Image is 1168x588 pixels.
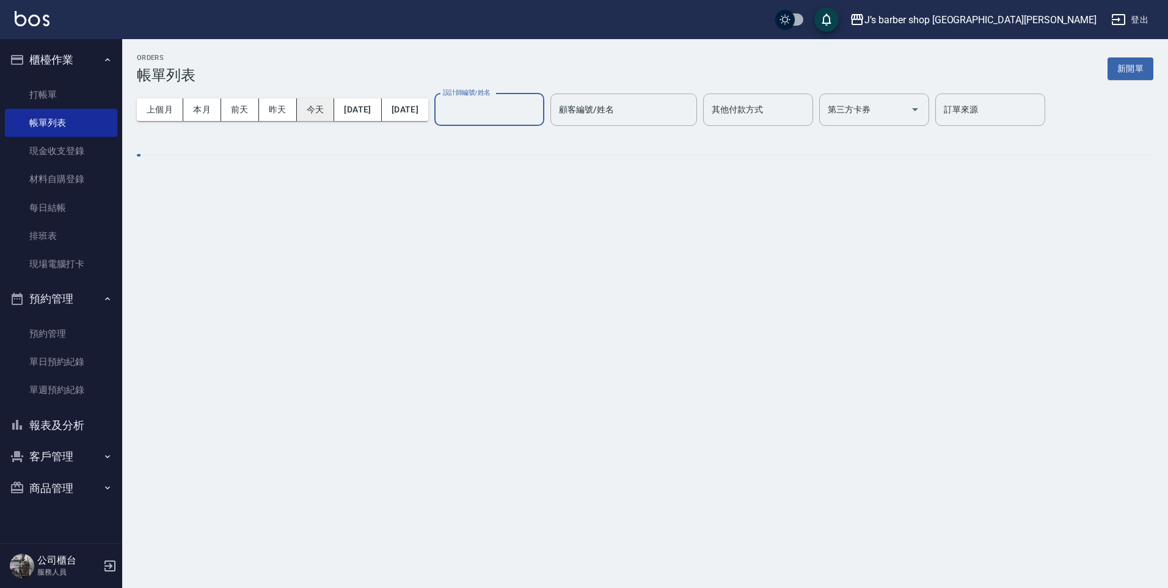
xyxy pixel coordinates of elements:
button: [DATE] [382,98,428,121]
button: 本月 [183,98,221,121]
a: 單週預約紀錄 [5,376,117,404]
button: 客戶管理 [5,441,117,472]
a: 預約管理 [5,320,117,348]
img: Person [10,554,34,578]
button: 預約管理 [5,283,117,315]
a: 現金收支登錄 [5,137,117,165]
button: 前天 [221,98,259,121]
h2: ORDERS [137,54,195,62]
a: 現場電腦打卡 [5,250,117,278]
button: [DATE] [334,98,381,121]
img: Logo [15,11,49,26]
a: 每日結帳 [5,194,117,222]
a: 帳單列表 [5,109,117,137]
a: 新開單 [1108,62,1153,74]
h5: 公司櫃台 [37,554,100,567]
button: 新開單 [1108,57,1153,80]
a: 材料自購登錄 [5,165,117,193]
button: 報表及分析 [5,410,117,441]
button: 今天 [297,98,335,121]
h3: 帳單列表 [137,67,195,84]
button: 商品管理 [5,472,117,504]
button: save [814,7,839,32]
button: J’s barber shop [GEOGRAPHIC_DATA][PERSON_NAME] [845,7,1101,32]
button: 上個月 [137,98,183,121]
a: 打帳單 [5,81,117,109]
button: 登出 [1106,9,1153,31]
div: J’s barber shop [GEOGRAPHIC_DATA][PERSON_NAME] [864,12,1097,28]
p: 服務人員 [37,567,100,578]
label: 設計師編號/姓名 [443,88,491,97]
button: 櫃檯作業 [5,44,117,76]
a: 單日預約紀錄 [5,348,117,376]
button: 昨天 [259,98,297,121]
button: Open [905,100,925,119]
a: 排班表 [5,222,117,250]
